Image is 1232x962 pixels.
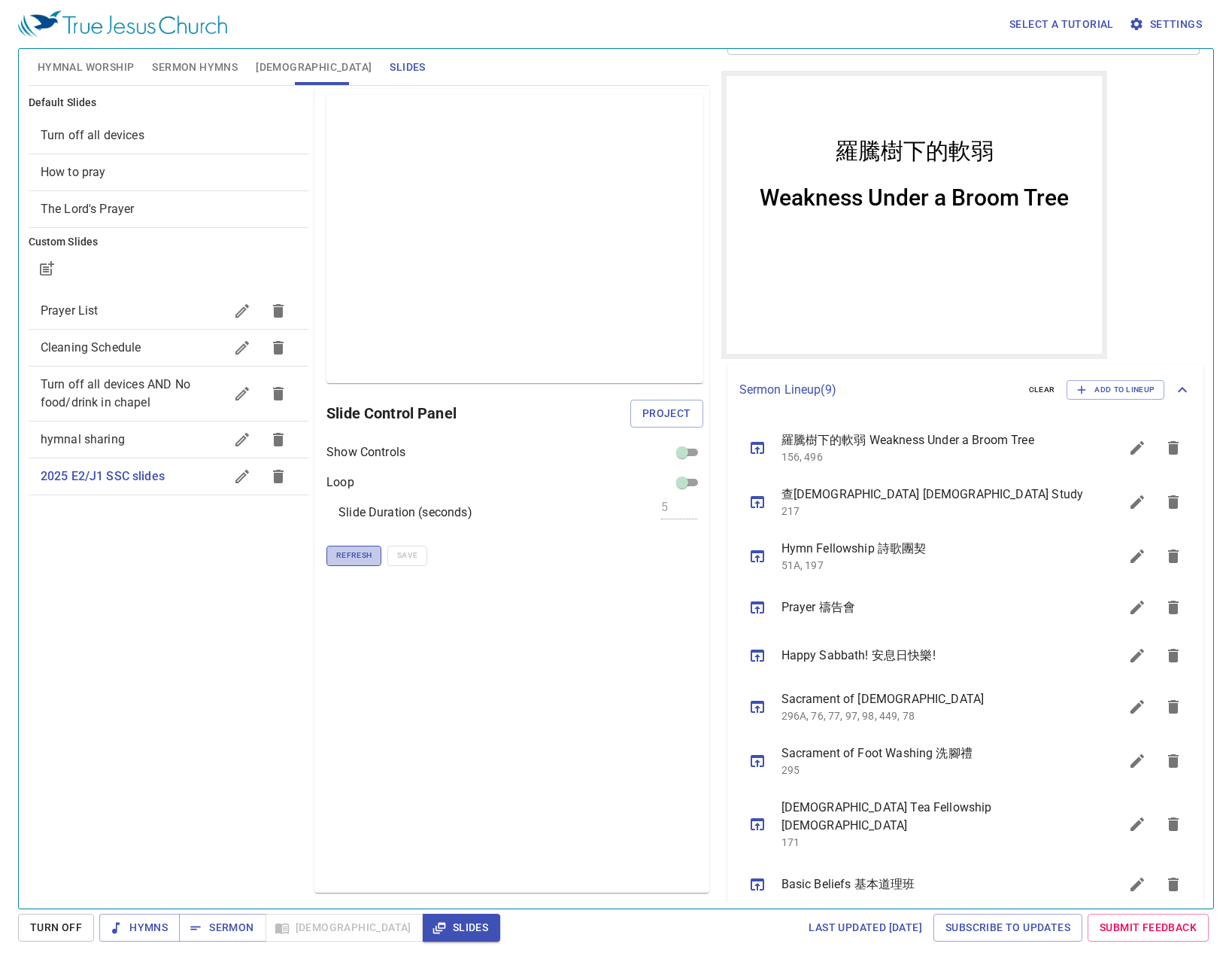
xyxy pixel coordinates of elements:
div: 2025 E2/J1 SSC slides [29,458,308,495]
p: 296A, 76, 77, 97, 98, 449, 78 [781,708,1084,723]
p: Slide Duration (seconds) [338,504,472,522]
span: Happy Sabbath! 安息日快樂! [781,647,1084,665]
span: Prayer List [41,303,99,318]
div: How to pray [29,154,308,190]
span: [DEMOGRAPHIC_DATA] Tea Fellowship [DEMOGRAPHIC_DATA] [781,799,1084,835]
span: Turn off all devices AND No food/drink in chapel [41,377,190,409]
span: Refresh [336,549,372,562]
span: Prayer 禱告會 [781,598,1084,616]
span: [DEMOGRAPHIC_DATA] [256,58,372,77]
div: Sermon Lineup(9)clearAdd to Lineup [727,365,1204,415]
button: Project [630,400,703,428]
span: [object Object] [41,128,144,142]
span: Add to Lineup [1076,383,1155,397]
span: Sermon Hymns [152,58,238,77]
h6: Default Slides [29,95,308,111]
div: The Lord's Prayer [29,191,308,227]
a: Submit Feedback [1088,914,1209,942]
p: Loop [326,473,354,492]
iframe: from-child [721,71,1107,359]
h6: Slide Control Panel [326,401,630,425]
span: Sermon [191,918,253,937]
button: Sermon [179,914,266,942]
span: 2025 E2/J1 SSC slides [41,469,165,483]
span: Slides [390,58,425,77]
p: 217 [781,504,1084,519]
span: clear [1029,383,1055,397]
span: hymnal sharing [41,432,125,446]
span: Subscribe to Updates [945,918,1070,937]
span: 羅騰樹下的軟弱 Weakness Under a Broom Tree [781,431,1084,449]
span: Settings [1132,15,1202,34]
span: Submit Feedback [1100,918,1197,937]
button: Turn Off [18,914,94,942]
span: [object Object] [41,165,106,179]
a: Last updated [DATE] [803,914,928,942]
button: Add to Lineup [1067,380,1164,400]
span: Project [642,404,691,423]
span: Slides [435,918,488,937]
button: Settings [1126,11,1208,38]
h6: Custom Slides [29,234,308,251]
div: Turn off all devices [29,117,308,154]
span: [object Object] [41,202,135,216]
p: 171 [781,835,1084,850]
button: Refresh [326,546,381,565]
p: Show Controls [326,443,405,461]
span: Hymnal Worship [38,58,135,77]
span: Basic Beliefs 基本道理班 [781,875,1084,894]
button: Select a tutorial [1003,11,1120,38]
span: Cleaning Schedule [41,340,141,355]
span: Select a tutorial [1009,15,1114,34]
div: hymnal sharing [29,422,308,458]
span: Sacrament of [DEMOGRAPHIC_DATA] [781,690,1084,708]
p: 51A, 197 [781,558,1084,573]
span: 查[DEMOGRAPHIC_DATA] [DEMOGRAPHIC_DATA] Study [781,486,1084,504]
button: Hymns [99,914,180,942]
img: True Jesus Church [18,11,227,38]
span: Hymn Fellowship 詩歌團契 [781,540,1084,558]
div: Turn off all devices AND No food/drink in chapel [29,367,308,421]
button: Slides [423,914,500,942]
p: 295 [781,763,1084,778]
span: Last updated [DATE] [809,918,922,937]
div: Cleaning Schedule [29,330,308,366]
span: Hymns [111,918,168,937]
ul: sermon lineup list [727,415,1204,915]
a: Subscribe to Updates [933,914,1082,942]
div: Prayer List [29,293,308,329]
span: Turn Off [30,918,82,937]
span: Sacrament of Foot Washing 洗腳禮 [781,744,1084,763]
p: Sermon Lineup ( 9 ) [739,381,1017,399]
p: 156, 496 [781,449,1084,464]
button: clear [1020,381,1064,399]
